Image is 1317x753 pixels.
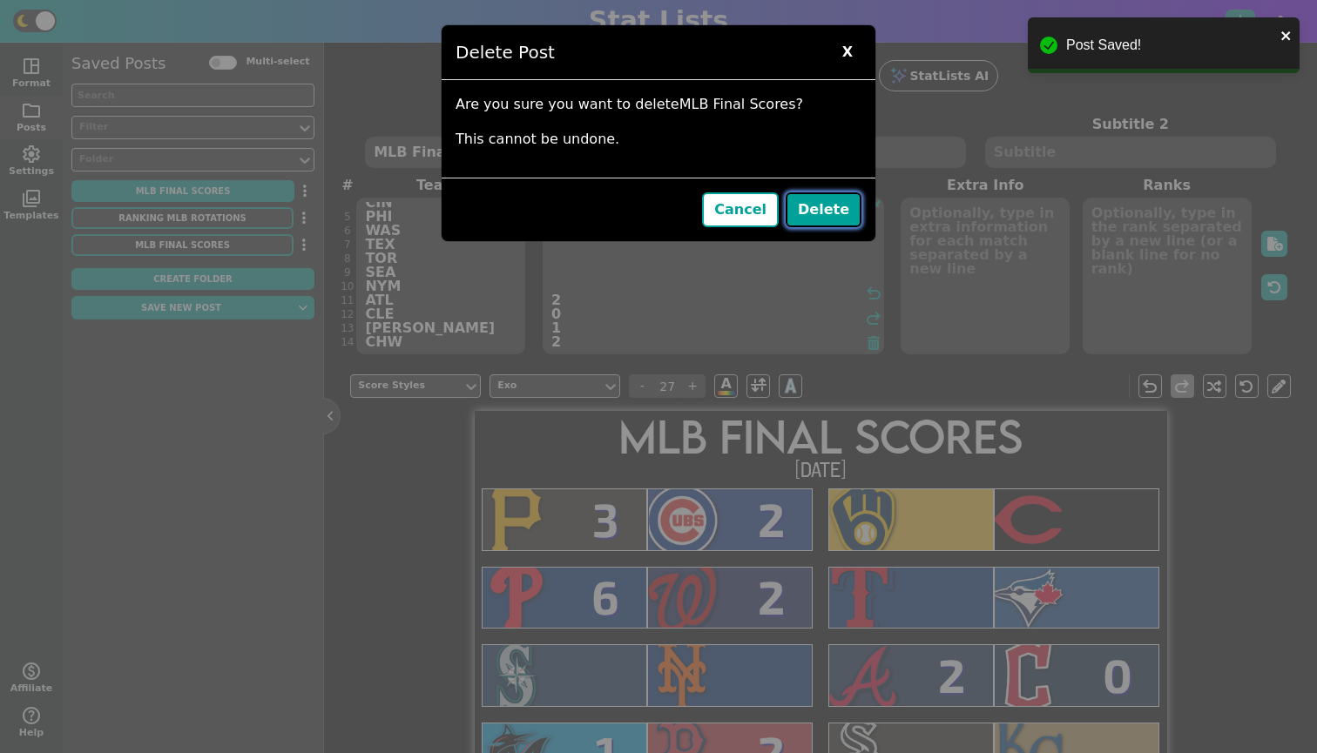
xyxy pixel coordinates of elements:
[834,39,861,65] span: X
[1066,35,1275,56] div: Post Saved!
[786,192,861,227] button: Delete
[1280,24,1293,45] button: close
[456,129,861,150] p: This cannot be undone.
[456,39,555,65] h5: Delete Post
[456,94,861,115] p: Are you sure you want to delete MLB Final Scores ?
[702,192,779,227] button: Cancel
